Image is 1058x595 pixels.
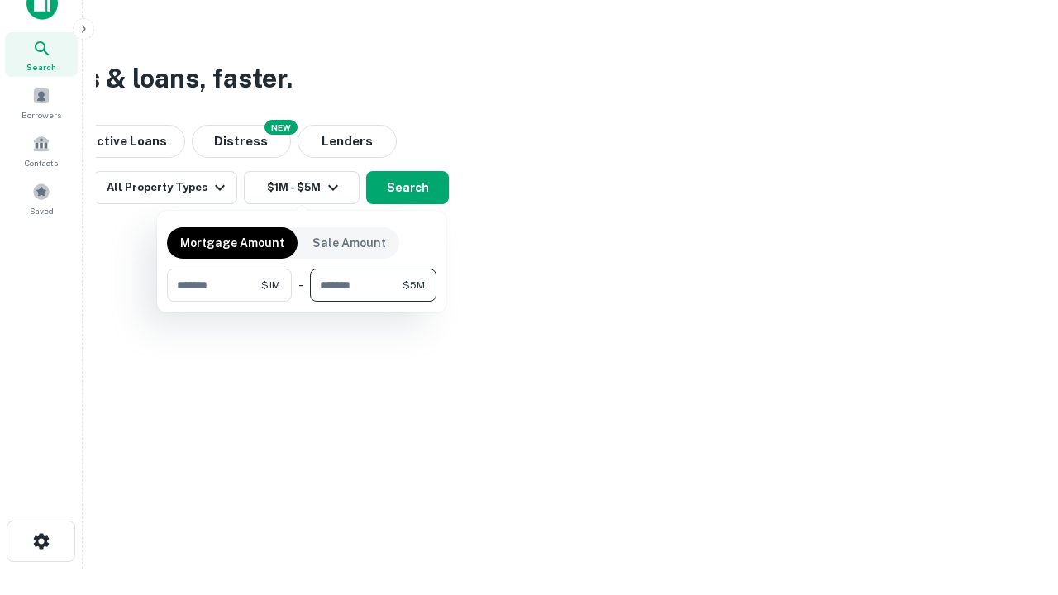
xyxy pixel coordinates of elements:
[298,269,303,302] div: -
[312,234,386,252] p: Sale Amount
[403,278,425,293] span: $5M
[261,278,280,293] span: $1M
[180,234,284,252] p: Mortgage Amount
[975,463,1058,542] iframe: Chat Widget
